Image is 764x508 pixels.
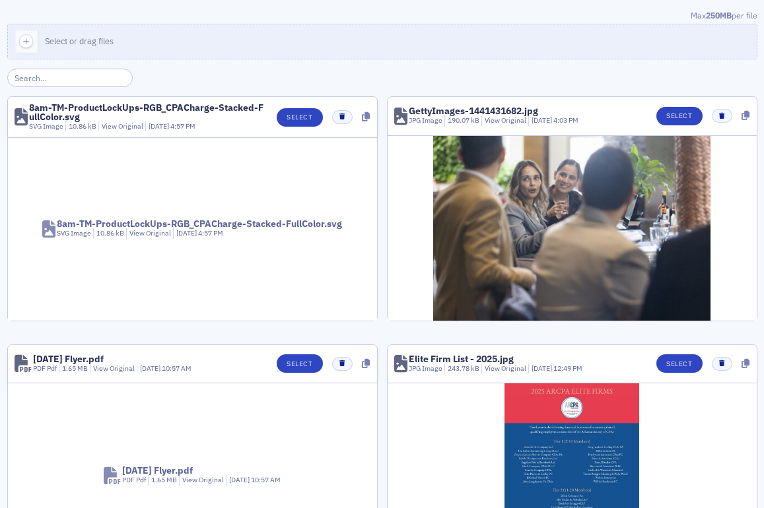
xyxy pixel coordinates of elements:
[33,364,57,374] div: PDF Pdf
[532,115,553,125] span: [DATE]
[444,364,479,374] div: 243.78 kB
[170,121,195,131] span: 4:57 PM
[29,121,63,132] div: SVG Image
[29,103,268,121] div: 8am-TM-ProductLockUps-RGB_CPACharge-Stacked-FullColor.svg
[45,36,114,46] span: Select or drag files
[162,364,191,373] span: 10:57 AM
[485,364,526,373] a: View Original
[122,475,146,486] div: PDF Pdf
[656,354,702,373] button: Select
[553,115,578,125] span: 4:03 PM
[7,9,757,24] div: Max per file
[176,228,198,238] span: [DATE]
[140,364,162,373] span: [DATE]
[485,115,526,125] a: View Original
[149,121,170,131] span: [DATE]
[93,364,135,373] a: View Original
[444,115,479,126] div: 190.07 kB
[93,228,124,239] div: 10.86 kB
[7,69,133,87] input: Search…
[7,24,757,59] button: Select or drag files
[409,354,514,364] div: Elite Firm List - 2025.jpg
[198,228,223,238] span: 4:57 PM
[706,10,732,20] span: 250MB
[409,364,442,374] div: JPG Image
[102,121,143,131] a: View Original
[532,364,553,373] span: [DATE]
[409,106,538,115] div: GettyImages-1441431682.jpg
[33,354,104,364] div: [DATE] Flyer.pdf
[251,475,281,484] span: 10:57 AM
[65,121,96,132] div: 10.86 kB
[277,354,322,373] button: Select
[122,466,193,475] div: [DATE] Flyer.pdf
[409,115,442,126] div: JPG Image
[182,475,224,484] a: View Original
[277,108,322,127] button: Select
[553,364,582,373] span: 12:49 PM
[129,228,171,238] a: View Original
[148,475,177,486] div: 1.65 MB
[57,228,91,239] div: SVG Image
[229,475,251,484] span: [DATE]
[57,219,342,228] div: 8am-TM-ProductLockUps-RGB_CPACharge-Stacked-FullColor.svg
[656,107,702,125] button: Select
[59,364,88,374] div: 1.65 MB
